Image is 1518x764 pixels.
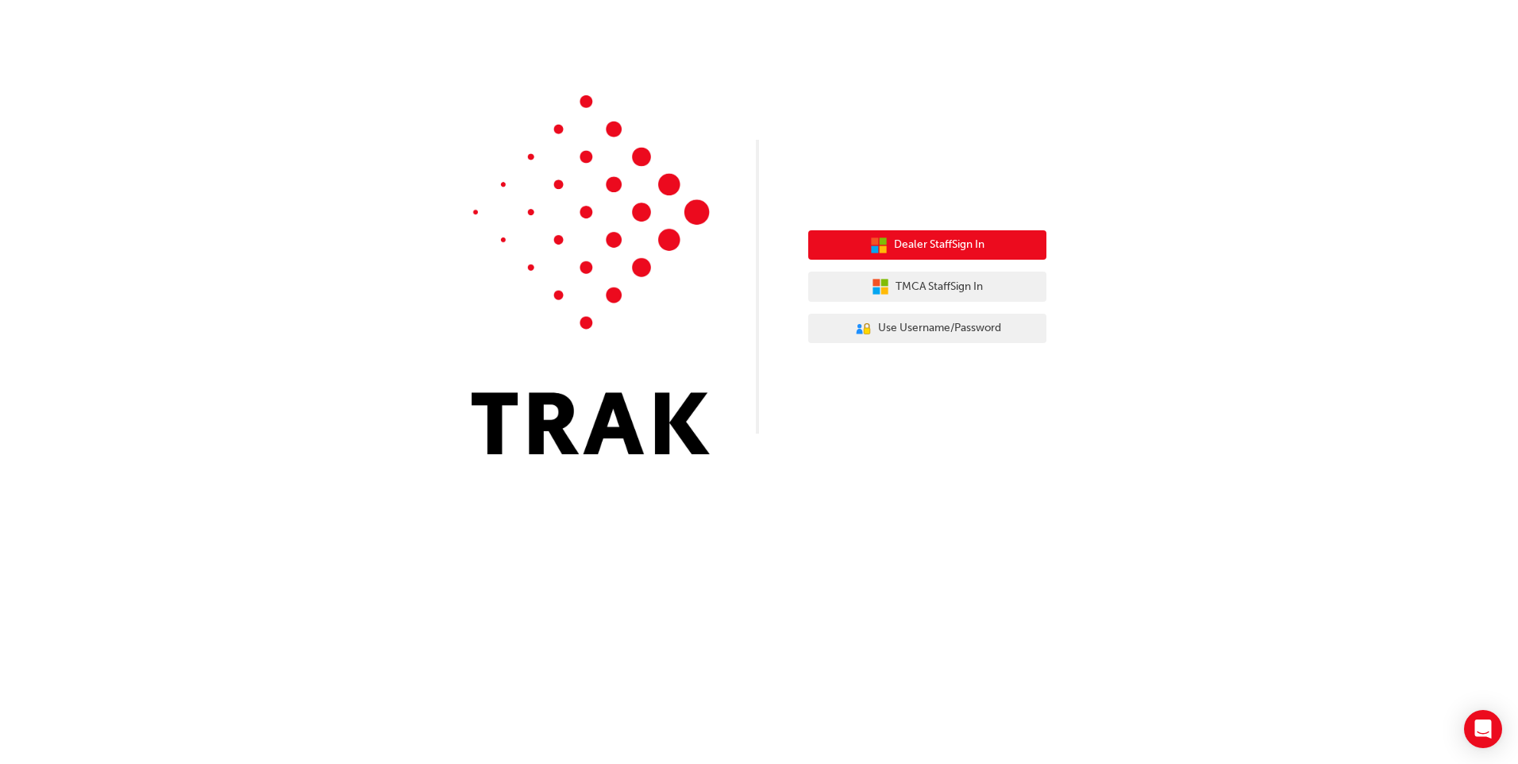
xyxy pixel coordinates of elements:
[808,230,1046,260] button: Dealer StaffSign In
[808,272,1046,302] button: TMCA StaffSign In
[472,95,710,454] img: Trak
[1464,710,1502,748] div: Open Intercom Messenger
[894,236,984,254] span: Dealer Staff Sign In
[878,319,1001,338] span: Use Username/Password
[896,278,983,296] span: TMCA Staff Sign In
[808,314,1046,344] button: Use Username/Password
